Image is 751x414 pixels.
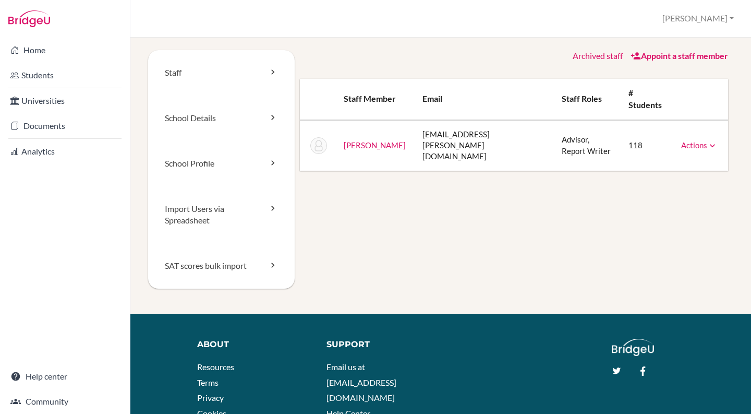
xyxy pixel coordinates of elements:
[148,141,295,186] a: School Profile
[2,65,128,86] a: Students
[197,393,224,403] a: Privacy
[414,79,554,120] th: Email
[2,391,128,412] a: Community
[326,362,396,403] a: Email us at [EMAIL_ADDRESS][DOMAIN_NAME]
[344,140,406,150] a: [PERSON_NAME]
[197,339,311,351] div: About
[197,362,234,372] a: Resources
[197,377,219,387] a: Terms
[681,140,718,150] a: Actions
[573,51,623,61] a: Archived staff
[553,120,620,171] td: Advisor, Report Writer
[414,120,554,171] td: [EMAIL_ADDRESS][PERSON_NAME][DOMAIN_NAME]
[148,243,295,289] a: SAT scores bulk import
[2,366,128,387] a: Help center
[326,339,433,351] div: Support
[148,96,295,141] a: School Details
[620,79,673,120] th: # students
[148,186,295,244] a: Import Users via Spreadsheet
[612,339,654,356] img: logo_white@2x-f4f0deed5e89b7ecb1c2cc34c3e3d731f90f0f143d5ea2071677605dd97b5244.png
[2,40,128,61] a: Home
[658,9,738,28] button: [PERSON_NAME]
[2,90,128,111] a: Universities
[2,141,128,162] a: Analytics
[310,137,327,154] img: Angel Haas
[631,51,728,61] a: Appoint a staff member
[148,50,295,96] a: Staff
[620,120,673,171] td: 118
[335,79,414,120] th: Staff member
[8,10,50,27] img: Bridge-U
[2,115,128,136] a: Documents
[553,79,620,120] th: Staff roles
